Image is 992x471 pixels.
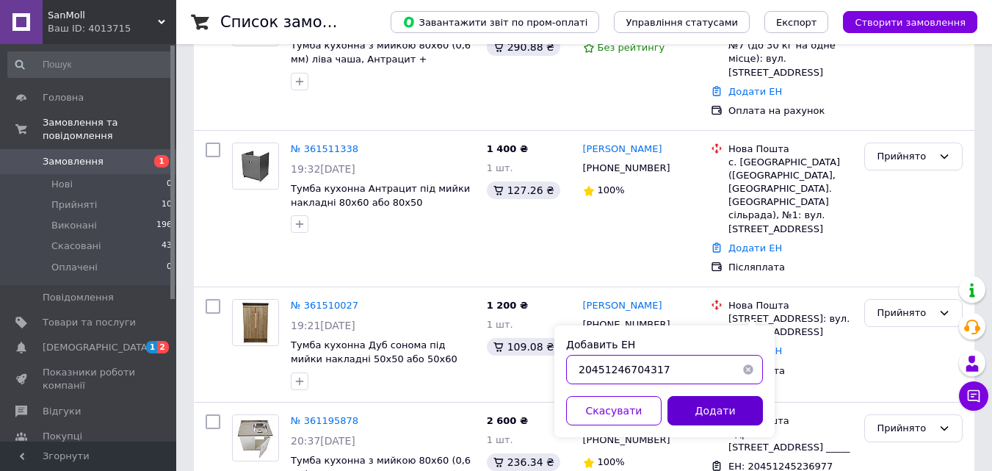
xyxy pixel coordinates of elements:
span: [DEMOGRAPHIC_DATA] [43,341,151,354]
button: Створити замовлення [843,11,977,33]
button: Завантажити звіт по пром-оплаті [391,11,599,33]
span: Показники роботи компанії [43,366,136,392]
span: 43 [162,240,172,253]
h1: Список замовлень [220,13,369,31]
div: [STREET_ADDRESS]: вул. [STREET_ADDRESS] [728,312,852,339]
span: Прийняті [51,198,97,212]
span: 100% [598,456,625,467]
span: 2 600 ₴ [487,415,528,426]
span: Відгуки [43,405,81,418]
span: Створити замовлення [855,17,966,28]
span: 20:37[DATE] [291,435,355,447]
a: [PERSON_NAME] [583,143,662,157]
span: 1 200 ₴ [487,300,528,311]
span: Нові [51,178,73,191]
a: [PERSON_NAME] [583,299,662,313]
div: Нова Пошта [728,299,852,312]
span: 0 [167,261,172,274]
div: Прийнято [877,306,933,321]
label: Добавить ЕН [566,339,635,350]
span: 19:32[DATE] [291,163,355,175]
span: 0 [167,178,172,191]
div: Післяплата [728,364,852,378]
span: SanMoll [48,9,158,22]
div: 109.08 ₴ [487,338,560,356]
div: Прийнято [877,149,933,165]
span: 1 [154,155,169,168]
a: Фото товару [232,143,279,190]
span: 10 [162,198,172,212]
a: № 361510027 [291,300,358,311]
span: 19:21[DATE] [291,320,355,331]
a: № 361195878 [291,415,358,426]
a: Фото товару [232,299,279,346]
a: Створити замовлення [828,16,977,27]
div: [PHONE_NUMBER] [580,159,673,178]
img: Фото товару [233,147,278,184]
span: Замовлення [43,155,104,168]
a: Додати ЕН [728,86,782,97]
img: Фото товару [239,300,272,345]
div: [PHONE_NUMBER] [580,315,673,334]
span: 100% [598,184,625,195]
span: Експорт [776,17,817,28]
input: Пошук [7,51,173,78]
a: № 361511338 [291,143,358,154]
div: Нова Пошта [728,414,852,428]
div: 236.34 ₴ [487,453,560,471]
span: Управління статусами [626,17,738,28]
a: Тумба кухонна з мийкою 80х60 (0,6 мм) ліва чаша, Антрацит + змішувач і сифон [291,40,471,78]
a: Тумба кухонна Дуб сонома під мийки накладні 50х50 або 50х60 [291,339,457,364]
div: 127.26 ₴ [487,181,560,199]
span: 2 [157,341,169,353]
div: [PHONE_NUMBER] [580,431,673,450]
div: с. [GEOGRAPHIC_DATA] ([GEOGRAPHIC_DATA], [GEOGRAPHIC_DATA]. [GEOGRAPHIC_DATA] сільрада), №1: вул.... [728,156,852,236]
a: Тумба кухонна Антрацит під мийки накладні 80х60 або 80х50 [291,183,470,208]
div: 290.88 ₴ [487,38,560,56]
span: Оплачені [51,261,98,274]
img: Фото товару [233,416,278,460]
span: 1 шт. [487,319,513,330]
button: Додати [667,396,763,425]
button: Очистить [734,355,763,384]
span: 1 шт. [487,162,513,173]
span: Скасовані [51,240,101,253]
div: Оплата на рахунок [728,104,852,118]
a: Фото товару [232,414,279,461]
span: Замовлення та повідомлення [43,116,176,143]
button: Управління статусами [614,11,750,33]
span: Повідомлення [43,291,114,304]
div: Адреса [STREET_ADDRESS] _____ [728,428,852,454]
span: 1 шт. [487,434,513,445]
div: Ваш ID: 4013715 [48,22,176,35]
button: Скасувати [566,396,662,425]
button: Чат з покупцем [959,381,988,411]
span: Головна [43,91,84,104]
div: Післяплата [728,261,852,274]
a: Додати ЕН [728,242,782,254]
div: Прийнято [877,421,933,436]
span: Завантажити звіт по пром-оплаті [402,15,587,29]
button: Експорт [764,11,829,33]
span: Товари та послуги [43,316,136,329]
span: 196 [156,219,172,232]
span: Виконані [51,219,97,232]
span: 1 [146,341,158,353]
span: 1 400 ₴ [487,143,528,154]
span: Без рейтингу [598,42,665,53]
span: Покупці [43,430,82,443]
div: Павлоград ([GEOGRAPHIC_DATA].), №7 (до 30 кг на одне місце): вул. [STREET_ADDRESS] [728,12,852,79]
div: Нова Пошта [728,143,852,156]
